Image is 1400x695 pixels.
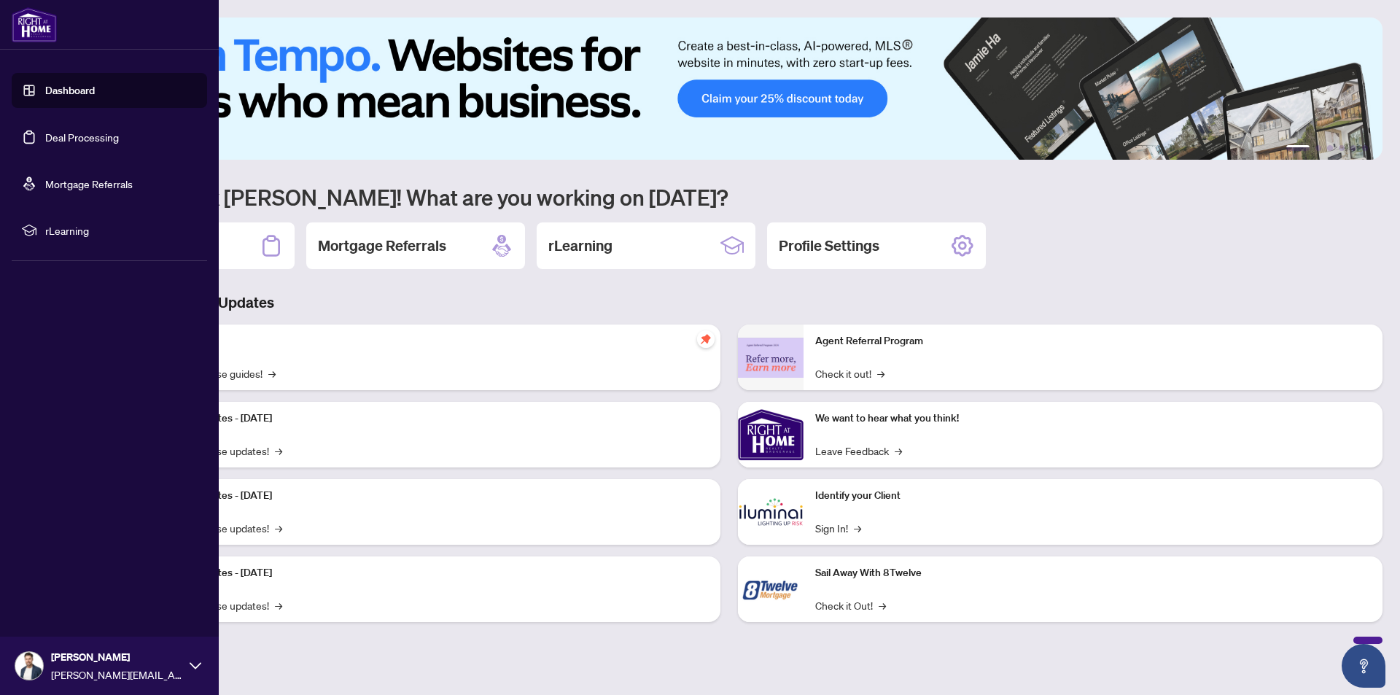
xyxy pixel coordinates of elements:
[738,338,804,378] img: Agent Referral Program
[815,520,861,536] a: Sign In!→
[45,131,119,144] a: Deal Processing
[275,520,282,536] span: →
[268,365,276,381] span: →
[738,556,804,622] img: Sail Away With 8Twelve
[275,597,282,613] span: →
[45,177,133,190] a: Mortgage Referrals
[1327,145,1333,151] button: 3
[879,597,886,613] span: →
[45,222,197,238] span: rLearning
[51,667,182,683] span: [PERSON_NAME][EMAIL_ADDRESS][PERSON_NAME][DOMAIN_NAME]
[153,411,709,427] p: Platform Updates - [DATE]
[1342,644,1385,688] button: Open asap
[1286,145,1310,151] button: 1
[738,479,804,545] img: Identify your Client
[15,652,43,680] img: Profile Icon
[51,649,182,665] span: [PERSON_NAME]
[854,520,861,536] span: →
[76,18,1382,160] img: Slide 0
[815,333,1371,349] p: Agent Referral Program
[815,411,1371,427] p: We want to hear what you think!
[153,488,709,504] p: Platform Updates - [DATE]
[45,84,95,97] a: Dashboard
[1362,145,1368,151] button: 6
[779,236,879,256] h2: Profile Settings
[815,597,886,613] a: Check it Out!→
[76,292,1382,313] h3: Brokerage & Industry Updates
[738,402,804,467] img: We want to hear what you think!
[548,236,612,256] h2: rLearning
[877,365,884,381] span: →
[1350,145,1356,151] button: 5
[275,443,282,459] span: →
[697,330,715,348] span: pushpin
[895,443,902,459] span: →
[815,365,884,381] a: Check it out!→
[815,488,1371,504] p: Identify your Client
[153,565,709,581] p: Platform Updates - [DATE]
[1315,145,1321,151] button: 2
[815,443,902,459] a: Leave Feedback→
[815,565,1371,581] p: Sail Away With 8Twelve
[12,7,57,42] img: logo
[1339,145,1345,151] button: 4
[318,236,446,256] h2: Mortgage Referrals
[76,183,1382,211] h1: Welcome back [PERSON_NAME]! What are you working on [DATE]?
[153,333,709,349] p: Self-Help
